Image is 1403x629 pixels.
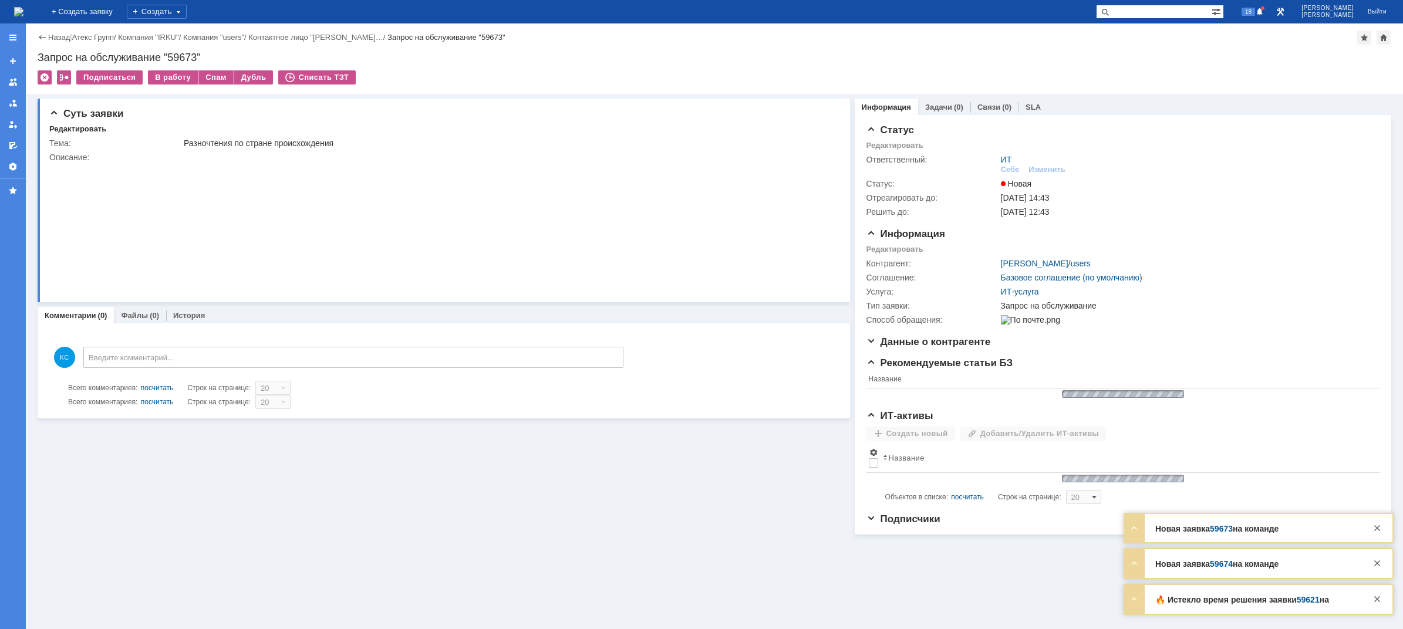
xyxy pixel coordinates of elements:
img: wJIQAAOwAAAAAAAAAAAA== [1058,388,1188,400]
div: Закрыть [1370,521,1384,535]
i: Строк на странице: [68,381,251,395]
span: Рекомендуемые статьи БЗ [866,357,1013,368]
div: Развернуть [1127,521,1141,535]
div: Решить до: [866,207,999,217]
a: 59674 [1210,559,1233,569]
span: Данные о контрагенте [866,336,991,347]
a: Контактное лицо "[PERSON_NAME]… [248,33,383,42]
strong: Новая заявка на команде [1155,524,1279,533]
a: Создать заявку [4,52,22,70]
a: История [173,311,205,320]
a: 59621 [1297,595,1320,604]
div: (0) [98,311,107,320]
div: / [183,33,248,42]
div: / [1001,259,1091,268]
strong: 🔥 Истекло время решения заявки на команде [1155,595,1329,615]
a: SLA [1026,103,1041,111]
span: Статус [866,124,914,136]
div: Развернуть [1127,556,1141,570]
strong: Новая заявка на команде [1155,559,1279,569]
span: 18 [1242,8,1255,16]
a: Настройки [4,157,22,176]
span: Новая [1001,179,1032,188]
a: Компания "IRKU" [118,33,178,42]
div: посчитать [141,395,174,409]
div: Описание: [49,153,832,162]
a: Атекс Групп [72,33,114,42]
a: Задачи [925,103,952,111]
a: 59673 [1210,524,1233,533]
div: Закрыть [1370,592,1384,606]
div: Добавить в избранное [1357,31,1371,45]
span: Подписчики [866,513,940,525]
div: посчитать [951,490,984,504]
div: / [248,33,387,42]
a: [PERSON_NAME] [1001,259,1068,268]
a: Базовое соглашение (по умолчанию) [1001,273,1142,282]
img: wJIQAAOwAAAAAAAAAAAA== [1058,473,1188,484]
img: logo [14,7,23,16]
span: [PERSON_NAME] [1301,5,1354,12]
div: (0) [150,311,159,320]
div: Изменить [1028,165,1065,174]
a: Компания "users" [183,33,244,42]
div: | [70,32,72,41]
div: Тема: [49,138,181,148]
div: Закрыть [1370,556,1384,570]
div: Запрос на обслуживание "59673" [38,52,1391,63]
div: (0) [1002,103,1011,111]
a: Перейти на домашнюю страницу [14,7,23,16]
a: Файлы [121,311,148,320]
div: (0) [954,103,963,111]
span: Всего комментариев: [68,398,137,406]
a: Перейти в интерфейс администратора [1273,5,1287,19]
a: ИТ-услуга [1001,287,1039,296]
span: Объектов в списке: [885,493,948,501]
div: Запрос на обслуживание "59673" [387,33,505,42]
div: Редактировать [866,141,923,150]
div: Название [889,454,925,462]
div: Создать [127,5,187,19]
span: [PERSON_NAME] [1301,12,1354,19]
div: Себе [1001,165,1020,174]
div: Работа с массовостью [57,70,71,84]
div: Сделать домашней страницей [1377,31,1391,45]
th: Название [866,373,1374,388]
div: Развернуть [1127,592,1141,606]
a: Заявки на командах [4,73,22,92]
span: КС [54,347,75,368]
i: Строк на странице: [885,490,1061,504]
span: Суть заявки [49,108,123,119]
div: Услуга: [866,287,999,296]
div: Удалить [38,70,52,84]
span: Настройки [869,448,878,457]
img: По почте.png [1001,315,1060,324]
a: Связи [977,103,1000,111]
span: [DATE] 12:43 [1001,207,1050,217]
span: [DATE] 14:43 [1001,193,1050,202]
div: посчитать [141,381,174,395]
div: / [118,33,183,42]
div: Ответственный: [866,155,999,164]
div: Тип заявки: [866,301,999,310]
div: Контрагент: [866,259,999,268]
a: Назад [48,33,70,42]
div: Редактировать [866,245,923,254]
a: Мои согласования [4,136,22,155]
a: Заявки в моей ответственности [4,94,22,113]
span: Информация [866,228,945,239]
a: ИТ [1001,155,1012,164]
div: Отреагировать до: [866,193,999,202]
a: Мои заявки [4,115,22,134]
div: Запрос на обслуживание [1001,301,1372,310]
div: / [72,33,119,42]
div: Соглашение: [866,273,999,282]
div: Статус: [866,179,999,188]
a: Информация [862,103,911,111]
div: Способ обращения: [866,315,999,324]
th: Название [881,445,1374,473]
i: Строк на странице: [68,395,251,409]
a: Комментарии [45,311,96,320]
span: Всего комментариев: [68,384,137,392]
span: Расширенный поиск [1212,5,1223,16]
